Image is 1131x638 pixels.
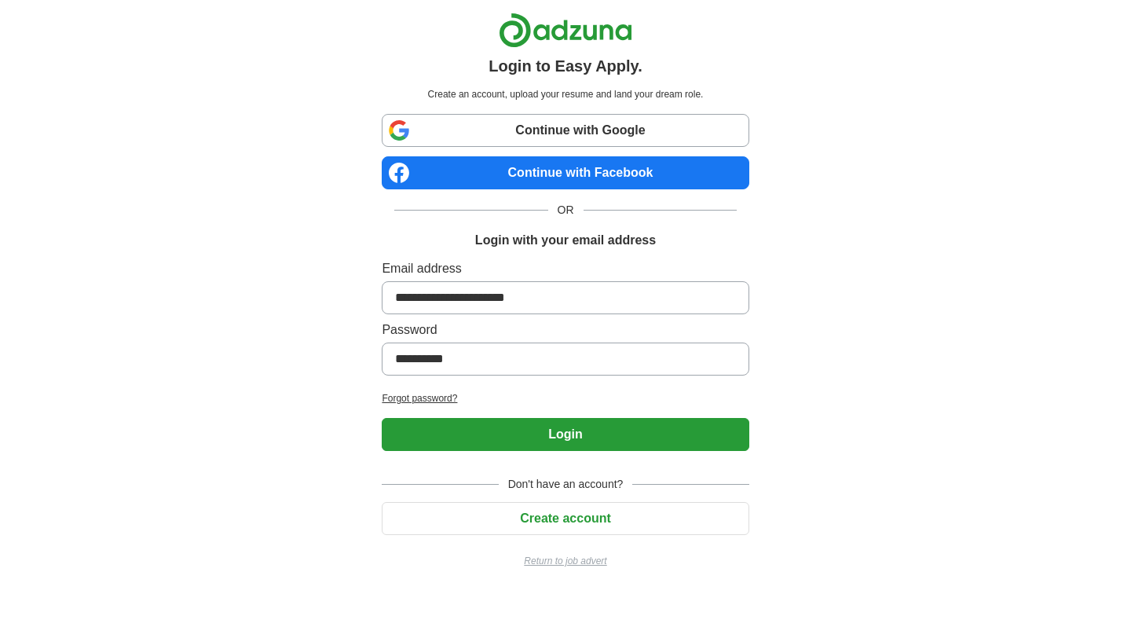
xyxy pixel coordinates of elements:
a: Continue with Google [382,114,749,147]
a: Create account [382,511,749,525]
span: OR [548,202,584,218]
a: Continue with Facebook [382,156,749,189]
p: Create an account, upload your resume and land your dream role. [385,87,745,101]
a: Return to job advert [382,554,749,568]
button: Create account [382,502,749,535]
label: Email address [382,259,749,278]
span: Don't have an account? [499,476,633,493]
button: Login [382,418,749,451]
h1: Login to Easy Apply. [489,54,642,78]
label: Password [382,321,749,339]
a: Forgot password? [382,391,749,405]
h1: Login with your email address [475,231,656,250]
img: Adzuna logo [499,13,632,48]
